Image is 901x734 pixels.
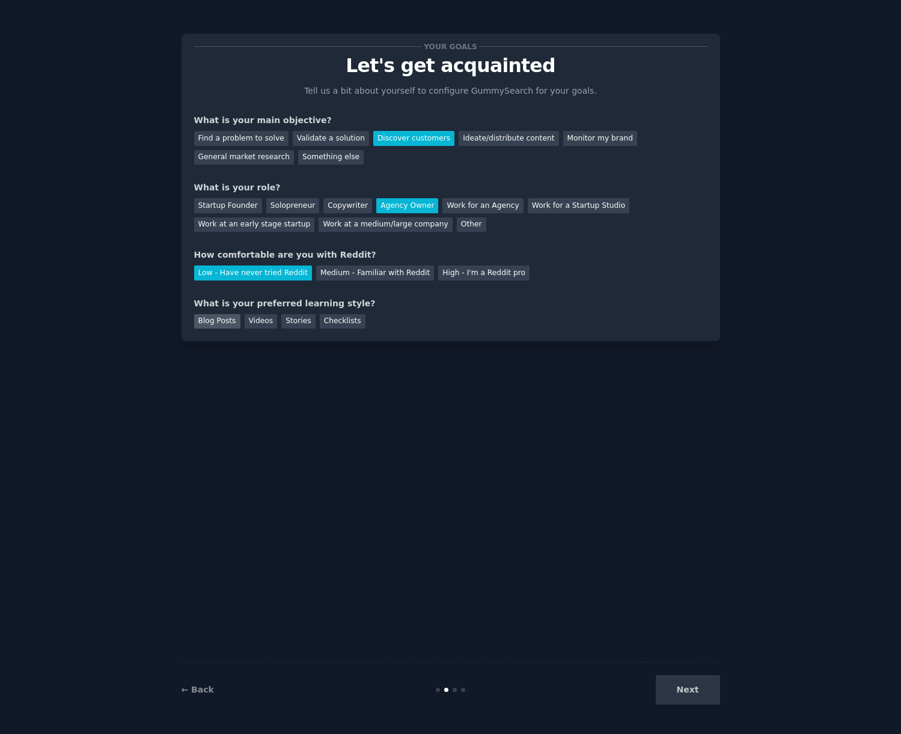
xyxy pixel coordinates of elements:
[194,55,707,76] p: Let's get acquainted
[299,85,602,97] p: Tell us a bit about yourself to configure GummySearch for your goals.
[194,265,312,281] div: Low - Have never tried Reddit
[194,114,707,127] div: What is your main objective?
[194,249,707,261] div: How comfortable are you with Reddit?
[194,314,240,329] div: Blog Posts
[293,131,369,146] div: Validate a solution
[298,150,364,165] div: Something else
[194,297,707,310] div: What is your preferred learning style?
[442,198,523,213] div: Work for an Agency
[528,198,629,213] div: Work for a Startup Studio
[563,131,637,146] div: Monitor my brand
[459,131,558,146] div: Ideate/distribute content
[373,131,454,146] div: Discover customers
[320,314,365,329] div: Checklists
[194,217,315,232] div: Work at an early stage startup
[438,265,530,281] div: High - I'm a Reddit pro
[245,314,278,329] div: Videos
[376,198,438,213] div: Agency Owner
[194,181,707,194] div: What is your role?
[281,314,315,329] div: Stories
[319,217,452,232] div: Work at a medium/large company
[194,131,289,146] div: Find a problem to solve
[266,198,319,213] div: Solopreneur
[422,40,480,53] span: Your goals
[323,198,372,213] div: Copywriter
[457,217,486,232] div: Other
[316,265,434,281] div: Medium - Familiar with Reddit
[194,198,262,213] div: Startup Founder
[194,150,295,165] div: General market research
[182,685,214,694] a: ← Back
